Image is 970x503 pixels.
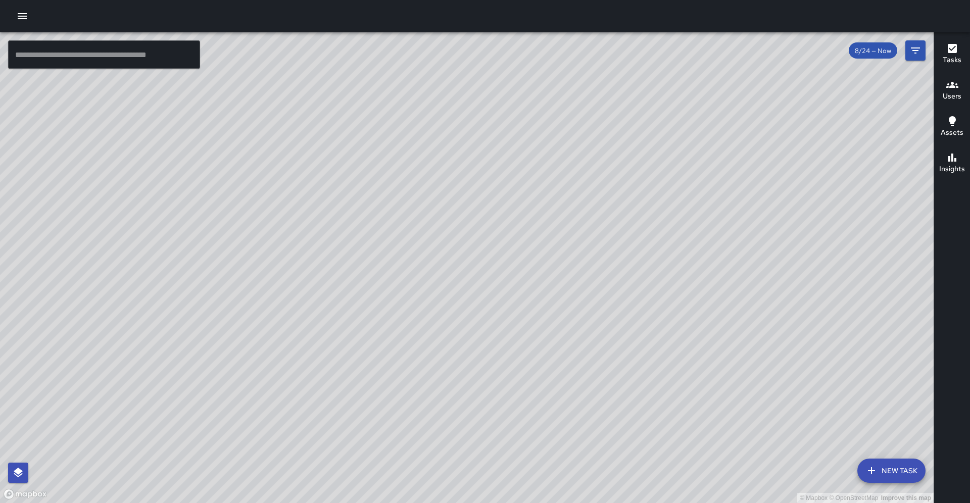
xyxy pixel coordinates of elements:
[849,46,897,55] span: 8/24 — Now
[905,40,926,61] button: Filters
[943,55,961,66] h6: Tasks
[941,127,963,138] h6: Assets
[939,164,965,175] h6: Insights
[943,91,961,102] h6: Users
[934,36,970,73] button: Tasks
[857,459,926,483] button: New Task
[934,109,970,145] button: Assets
[934,145,970,182] button: Insights
[934,73,970,109] button: Users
